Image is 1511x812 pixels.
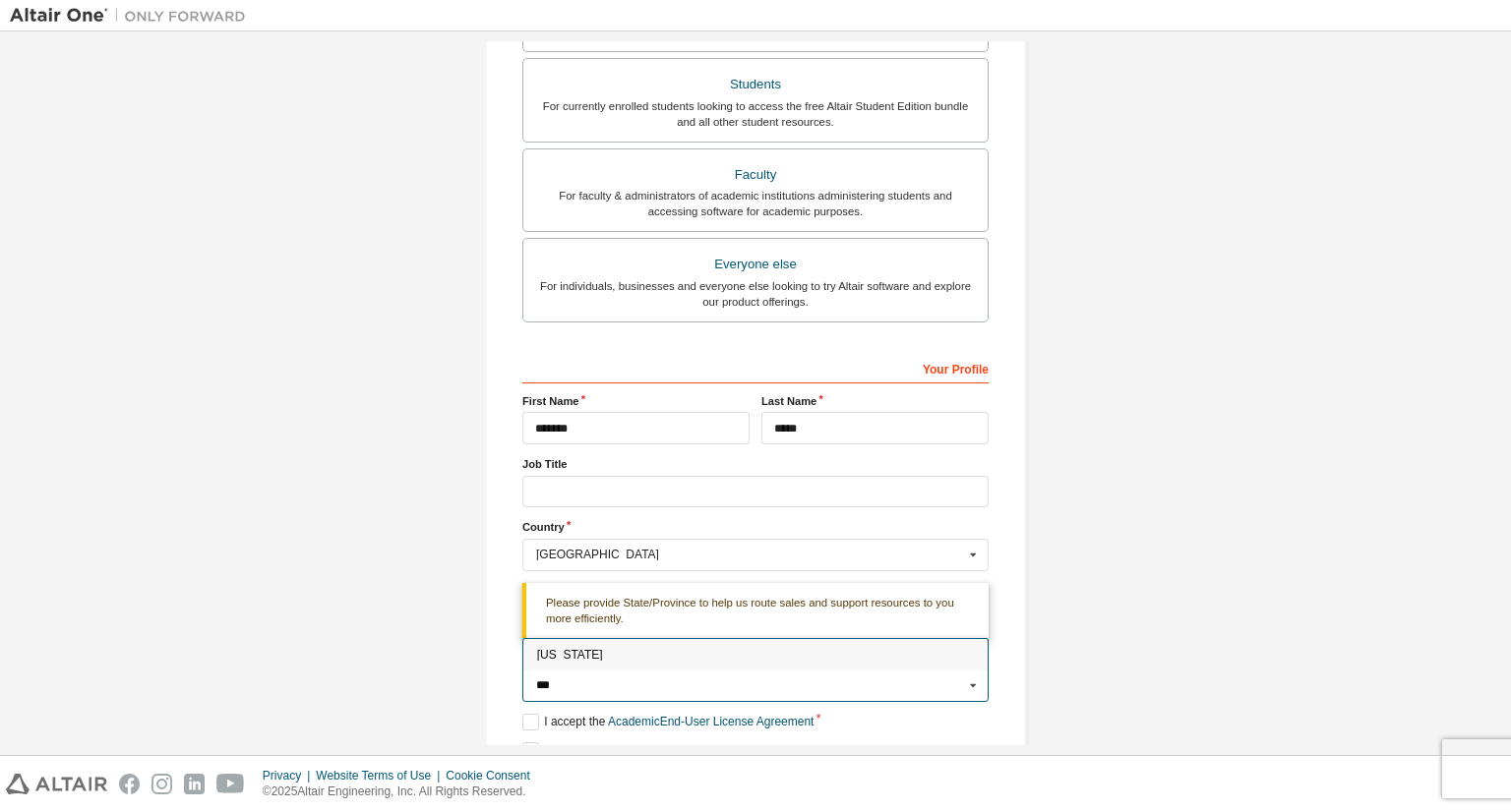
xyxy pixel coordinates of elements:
[522,352,989,383] div: Your Profile
[761,393,989,409] label: Last Name
[263,768,316,783] div: Privacy
[522,742,806,759] label: I would like to receive marketing emails from Altair
[119,774,140,794] img: facebook.svg
[535,71,976,98] div: Students
[535,98,976,130] div: For currently enrolled students looking to access the free Altair Student Edition bundle and all ...
[535,161,976,189] div: Faculty
[263,783,542,800] p: © 2025 Altair Engineering, Inc. All Rights Reserved.
[522,456,989,472] label: Job Title
[535,278,976,310] div: For individuals, businesses and everyone else looking to try Altair software and explore our prod...
[216,774,245,794] img: youtube.svg
[522,519,989,535] label: Country
[537,649,975,661] span: [US_STATE]
[522,583,989,639] div: Please provide State/Province to help us route sales and support resources to you more efficiently.
[522,714,814,730] label: I accept the
[10,6,256,26] img: Altair One
[522,393,750,409] label: First Name
[536,549,964,560] div: [GEOGRAPHIC_DATA]
[6,774,107,794] img: altair_logo.svg
[446,768,541,783] div: Cookie Consent
[535,251,976,278] div: Everyone else
[184,774,205,794] img: linkedin.svg
[608,715,814,728] a: Academic End-User License Agreement
[316,768,446,783] div: Website Terms of Use
[151,774,172,794] img: instagram.svg
[535,188,976,219] div: For faculty & administrators of academic institutions administering students and accessing softwa...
